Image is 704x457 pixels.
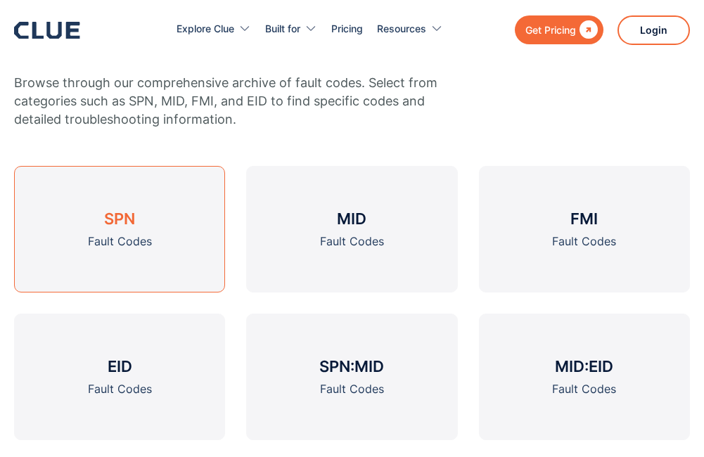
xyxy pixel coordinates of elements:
[377,7,443,51] div: Resources
[525,21,576,39] div: Get Pricing
[265,7,317,51] div: Built for
[331,7,363,51] a: Pricing
[177,7,234,51] div: Explore Clue
[617,15,690,45] a: Login
[479,314,690,440] a: MID:EIDFault Codes
[14,74,440,129] p: Browse through our comprehensive archive of fault codes. Select from categories such as SPN, MID,...
[515,15,603,44] a: Get Pricing
[88,233,152,250] div: Fault Codes
[177,7,251,51] div: Explore Clue
[108,356,132,377] h3: EID
[104,208,135,229] h3: SPN
[320,380,384,398] div: Fault Codes
[88,380,152,398] div: Fault Codes
[319,356,384,377] h3: SPN:MID
[246,166,457,292] a: MIDFault Codes
[337,208,366,229] h3: MID
[320,233,384,250] div: Fault Codes
[246,314,457,440] a: SPN:MIDFault Codes
[265,7,300,51] div: Built for
[555,356,613,377] h3: MID:EID
[14,314,225,440] a: EIDFault Codes
[377,7,426,51] div: Resources
[552,380,616,398] div: Fault Codes
[576,21,598,39] div: 
[570,208,598,229] h3: FMI
[552,233,616,250] div: Fault Codes
[14,166,225,292] a: SPNFault Codes
[479,166,690,292] a: FMIFault Codes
